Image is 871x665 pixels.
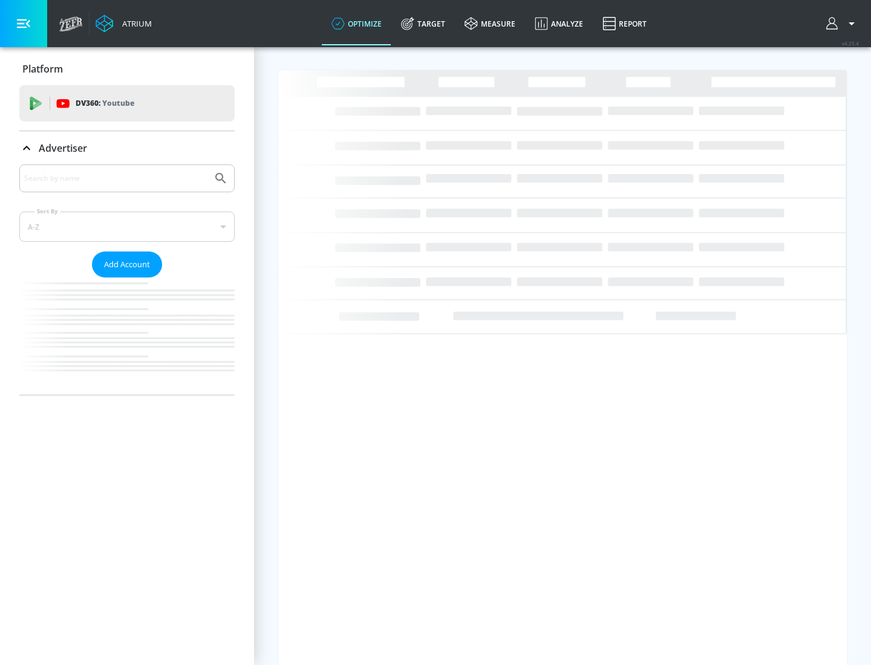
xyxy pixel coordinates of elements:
span: v 4.25.4 [842,40,859,47]
nav: list of Advertiser [19,277,235,395]
a: measure [455,2,525,45]
div: Atrium [117,18,152,29]
a: Analyze [525,2,593,45]
button: Add Account [92,251,162,277]
label: Sort By [34,207,60,215]
div: A-Z [19,212,235,242]
a: Atrium [96,15,152,33]
p: Advertiser [39,141,87,155]
span: Add Account [104,258,150,271]
a: Report [593,2,656,45]
div: Advertiser [19,131,235,165]
a: optimize [322,2,391,45]
div: DV360: Youtube [19,85,235,122]
p: DV360: [76,97,134,110]
div: Advertiser [19,164,235,395]
a: Target [391,2,455,45]
p: Platform [22,62,63,76]
input: Search by name [24,170,207,186]
div: Platform [19,52,235,86]
p: Youtube [102,97,134,109]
